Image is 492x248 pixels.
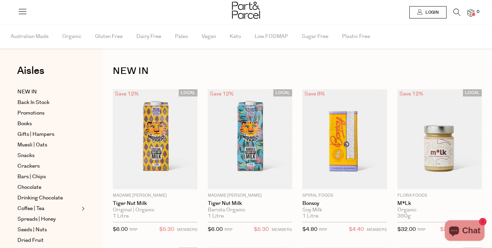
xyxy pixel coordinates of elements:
div: Original | Organic [113,207,197,213]
span: Spreads | Honey [17,215,56,223]
p: Flora Foods [397,193,482,199]
a: Aisles [17,66,44,83]
span: NEW IN [17,88,37,96]
div: Save 8% [302,89,327,99]
h1: NEW IN [113,63,482,79]
span: Books [17,120,32,128]
inbox-online-store-chat: Shopify online store chat [443,220,487,243]
div: Save 12% [113,89,141,99]
img: Tiger Nut Milk [208,89,292,189]
span: Dried Fruit [17,236,44,245]
a: Dried Fruit [17,236,80,245]
span: Paleo [175,25,188,49]
span: LOCAL [463,89,482,96]
span: Aisles [17,63,44,78]
span: 1 Litre [113,213,129,219]
span: $6.00 [113,226,128,233]
span: Plastic Free [342,25,370,49]
p: Madame [PERSON_NAME] [113,193,197,199]
a: Tiger Nut Milk [113,200,197,207]
div: Soy Milk [302,207,387,213]
a: Spreads | Honey [17,215,80,223]
span: Muesli | Oats [17,141,47,149]
a: Chocolate [17,183,80,192]
small: MEMBERS [367,227,387,232]
span: Seeds | Nuts [17,226,47,234]
span: Gluten Free [95,25,123,49]
span: $4.80 [302,226,317,233]
button: Expand/Collapse Coffee | Tea [80,205,85,213]
a: Crackers [17,162,80,170]
a: Books [17,120,80,128]
span: Dairy Free [136,25,161,49]
a: Muesli | Oats [17,141,80,149]
small: MEMBERS [177,227,197,232]
img: Bonsoy [302,89,387,189]
span: Organic [62,25,81,49]
span: Drinking Chocolate [17,194,63,202]
span: Vegan [202,25,216,49]
span: LOCAL [273,89,292,96]
a: Promotions [17,109,80,117]
small: RRP [224,227,232,232]
a: Gifts | Hampers [17,130,80,139]
img: Tiger Nut Milk [113,89,197,189]
small: MEMBERS [272,227,292,232]
span: Login [424,10,439,15]
span: 350g [397,213,411,219]
span: Chocolate [17,183,41,192]
a: Tiger Nut Milk [208,200,292,207]
span: Promotions [17,109,44,117]
span: $5.30 [254,225,269,234]
span: Crackers [17,162,40,170]
span: Back In Stock [17,99,50,107]
div: Save 12% [208,89,236,99]
small: RRP [418,227,425,232]
span: Bars | Chips [17,173,46,181]
a: Back In Stock [17,99,80,107]
img: Part&Parcel [232,2,260,19]
span: Gifts | Hampers [17,130,54,139]
span: Coffee | Tea [17,205,44,213]
span: LOCAL [179,89,197,96]
span: Low FODMAP [255,25,288,49]
a: Login [409,6,447,18]
p: Madame [PERSON_NAME] [208,193,292,199]
div: Barista Organic [208,207,292,213]
span: Sugar Free [302,25,328,49]
a: 0 [467,9,474,16]
span: 1 Litre [302,213,318,219]
a: Bars | Chips [17,173,80,181]
span: $6.00 [208,226,223,233]
small: RRP [129,227,137,232]
div: Save 12% [397,89,425,99]
span: Australian Made [11,25,49,49]
div: Organic [397,207,482,213]
a: Seeds | Nuts [17,226,80,234]
span: $32.00 [397,226,416,233]
span: $28.30 [440,225,459,234]
p: Spiral Foods [302,193,387,199]
a: Drinking Chocolate [17,194,80,202]
small: RRP [319,227,327,232]
span: $5.30 [159,225,174,234]
a: Coffee | Tea [17,205,80,213]
span: Snacks [17,152,35,160]
span: Keto [230,25,241,49]
span: $4.40 [349,225,364,234]
a: Snacks [17,152,80,160]
span: 0 [475,9,481,15]
a: Bonsoy [302,200,387,207]
a: NEW IN [17,88,80,96]
span: 1 Litre [208,213,224,219]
